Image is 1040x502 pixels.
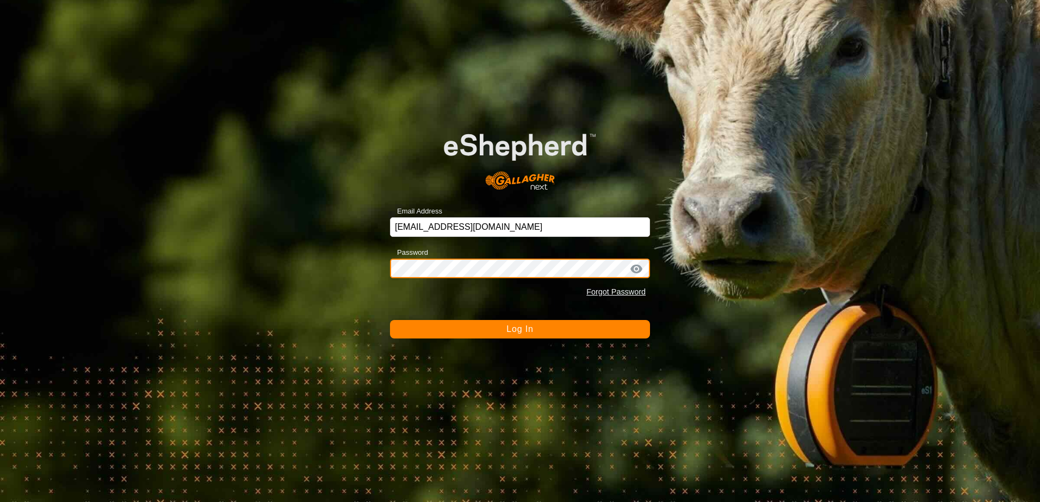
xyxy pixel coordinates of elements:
a: Forgot Password [586,287,646,296]
span: Log In [506,324,533,334]
label: Email Address [390,206,442,217]
button: Log In [390,320,650,338]
label: Password [390,247,428,258]
img: E-shepherd Logo [416,112,624,200]
input: Email Address [390,217,650,237]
